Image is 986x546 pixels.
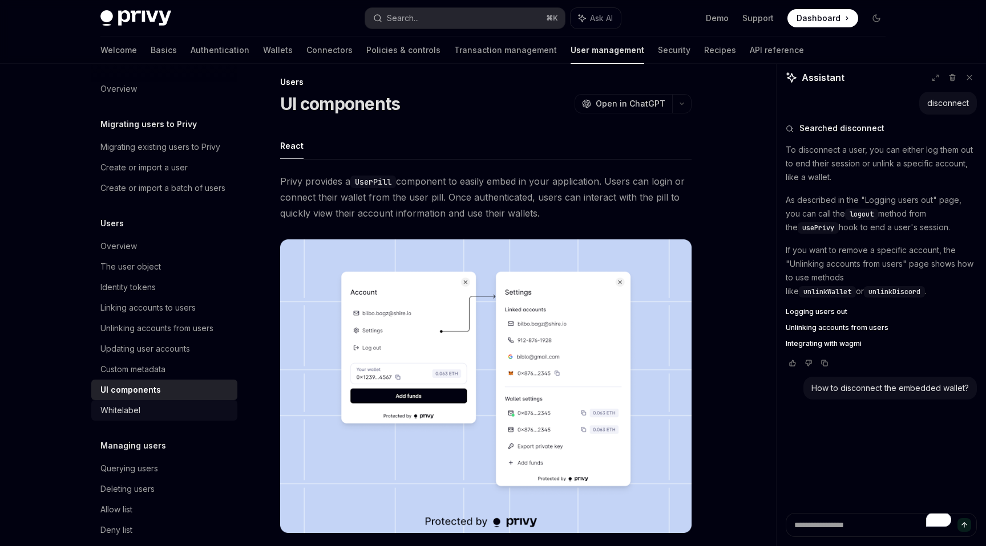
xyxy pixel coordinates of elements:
[100,161,188,174] div: Create or import a user
[704,36,736,64] a: Recipes
[366,36,441,64] a: Policies & controls
[100,280,156,294] div: Identity tokens
[797,13,840,24] span: Dashboard
[786,193,977,234] p: As described in the "Logging users out" page, you can call the method from the hook to end a user...
[927,97,969,109] div: disconnect
[91,400,237,421] a: Whitelabel
[100,10,171,26] img: dark logo
[100,82,137,96] div: Overview
[571,8,621,28] button: Ask AI
[706,13,729,24] a: Demo
[100,462,158,475] div: Querying users
[596,98,665,109] span: Open in ChatGPT
[100,321,213,335] div: Unlinking accounts from users
[786,243,977,298] p: If you want to remove a specific account, the "Unlinking accounts from users" page shows how to u...
[387,11,419,25] div: Search...
[546,14,558,23] span: ⌘ K
[571,36,644,64] a: User management
[803,287,851,296] span: unlinkWallet
[100,404,140,417] div: Whitelabel
[454,36,557,64] a: Transaction management
[100,383,161,397] div: UI components
[91,458,237,479] a: Querying users
[365,8,565,28] button: Search...⌘K
[786,307,847,316] span: Logging users out
[91,79,237,99] a: Overview
[658,36,690,64] a: Security
[786,339,862,348] span: Integrating with wagmi
[91,298,237,318] a: Linking accounts to users
[802,223,834,233] span: usePrivy
[100,140,220,154] div: Migrating existing users to Privy
[100,503,132,516] div: Allow list
[100,36,137,64] a: Welcome
[787,9,858,27] a: Dashboard
[786,143,977,184] p: To disconnect a user, you can either log them out to end their session or unlink a specific accou...
[786,513,977,537] textarea: To enrich screen reader interactions, please activate Accessibility in Grammarly extension settings
[100,181,225,195] div: Create or import a batch of users
[786,323,888,332] span: Unlinking accounts from users
[91,479,237,499] a: Deleting users
[91,339,237,359] a: Updating user accounts
[191,36,249,64] a: Authentication
[306,36,353,64] a: Connectors
[91,277,237,298] a: Identity tokens
[786,323,977,332] a: Unlinking accounts from users
[91,520,237,540] a: Deny list
[280,132,304,159] button: React
[575,94,672,113] button: Open in ChatGPT
[100,217,124,230] h5: Users
[799,123,884,134] span: Searched disconnect
[786,307,977,316] a: Logging users out
[280,93,400,114] h1: UI components
[100,362,165,376] div: Custom metadata
[100,117,197,131] h5: Migrating users to Privy
[100,260,161,274] div: The user object
[350,176,396,188] code: UserPill
[280,173,692,221] span: Privy provides a component to easily embed in your application. Users can login or connect their ...
[100,523,132,537] div: Deny list
[91,137,237,157] a: Migrating existing users to Privy
[263,36,293,64] a: Wallets
[802,71,844,84] span: Assistant
[91,499,237,520] a: Allow list
[590,13,613,24] span: Ask AI
[850,210,874,219] span: logout
[91,359,237,380] a: Custom metadata
[786,339,977,348] a: Integrating with wagmi
[742,13,774,24] a: Support
[91,318,237,339] a: Unlinking accounts from users
[811,382,969,394] div: How to disconnect the embedded wallet?
[868,287,920,296] span: unlinkDiscord
[91,178,237,198] a: Create or import a batch of users
[151,36,177,64] a: Basics
[91,157,237,178] a: Create or import a user
[100,482,155,496] div: Deleting users
[280,239,692,533] img: images/Userpill2.png
[100,439,166,453] h5: Managing users
[867,9,886,27] button: Toggle dark mode
[91,236,237,256] a: Overview
[100,239,137,253] div: Overview
[957,518,971,532] button: Send message
[280,76,692,88] div: Users
[100,342,190,356] div: Updating user accounts
[100,301,196,315] div: Linking accounts to users
[750,36,804,64] a: API reference
[91,256,237,277] a: The user object
[91,380,237,400] a: UI components
[786,123,977,134] button: Searched disconnect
